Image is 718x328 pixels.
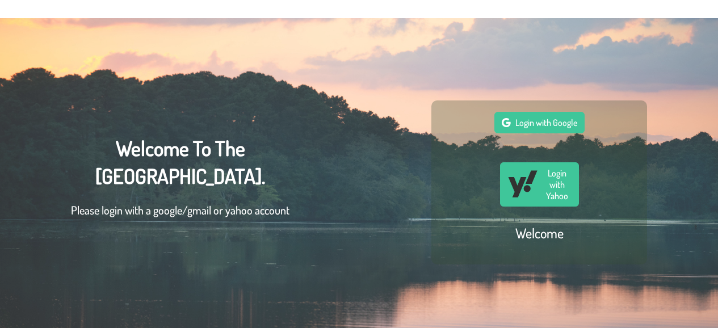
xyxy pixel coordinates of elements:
button: Login with Yahoo [500,162,579,207]
h2: Welcome [515,224,564,242]
span: Login with Yahoo [543,167,572,201]
p: Please login with a google/gmail or yahoo account [71,201,289,218]
span: Login with Google [515,117,577,128]
button: Login with Google [494,112,585,133]
div: Welcome To The [GEOGRAPHIC_DATA]. [71,134,289,230]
